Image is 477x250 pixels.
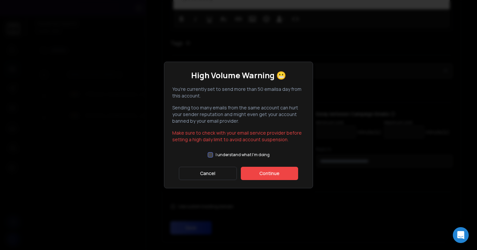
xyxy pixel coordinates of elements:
[216,152,270,157] label: I understand what I'm doing
[258,86,279,92] span: 50 emails
[453,227,469,243] div: Open Intercom Messenger
[172,86,305,99] p: You're currently set to send more than a day from this account.
[191,70,286,81] h1: High Volume Warning 😬
[172,130,305,143] p: Make sure to check with your email service provider before setting a high daily limit to avoid ac...
[241,167,298,180] button: Continue
[179,167,237,180] button: Cancel
[172,104,305,124] p: Sending too many emails from the same account can hurt your sender reputation and might even get ...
